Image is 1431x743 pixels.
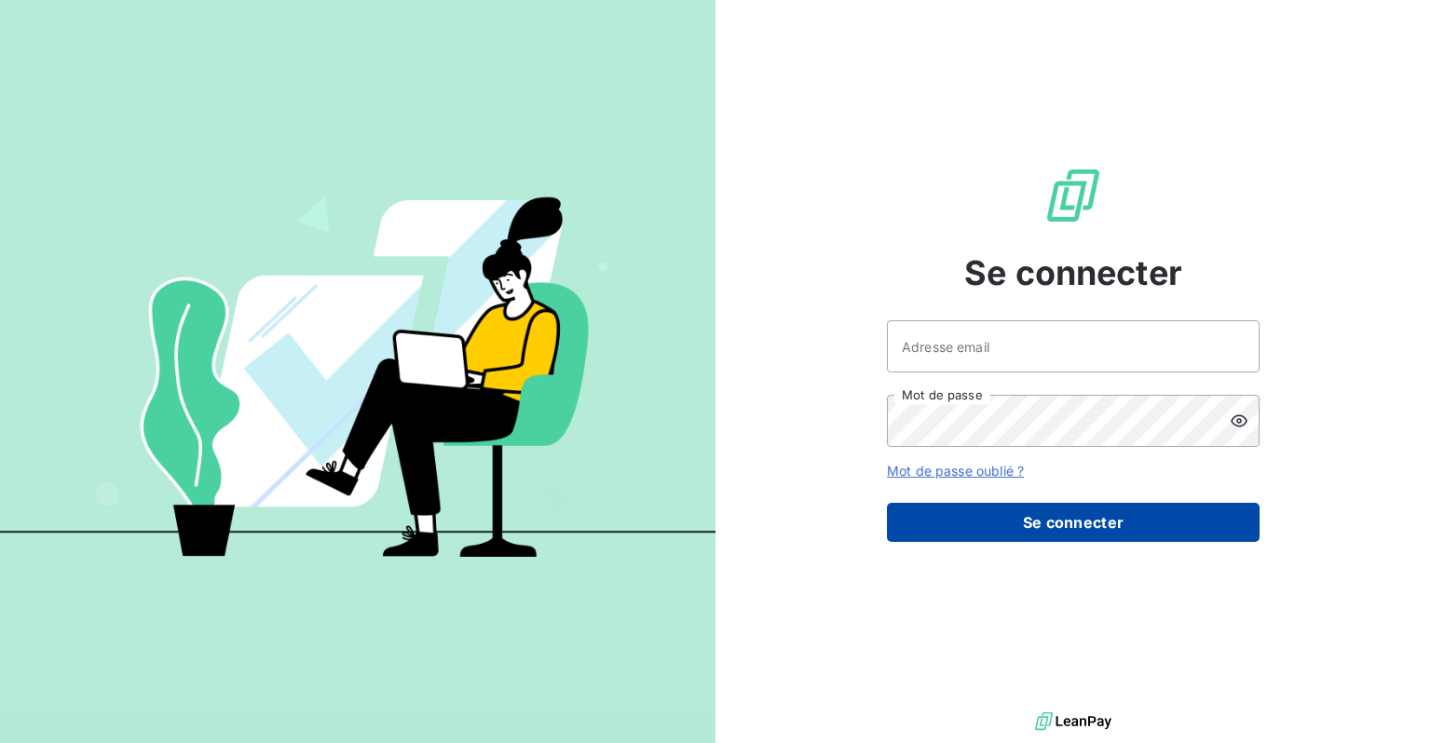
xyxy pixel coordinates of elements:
img: Logo LeanPay [1043,166,1103,225]
input: placeholder [887,320,1260,372]
button: Se connecter [887,503,1260,542]
span: Se connecter [964,248,1182,298]
a: Mot de passe oublié ? [887,463,1024,479]
img: logo [1035,708,1111,736]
